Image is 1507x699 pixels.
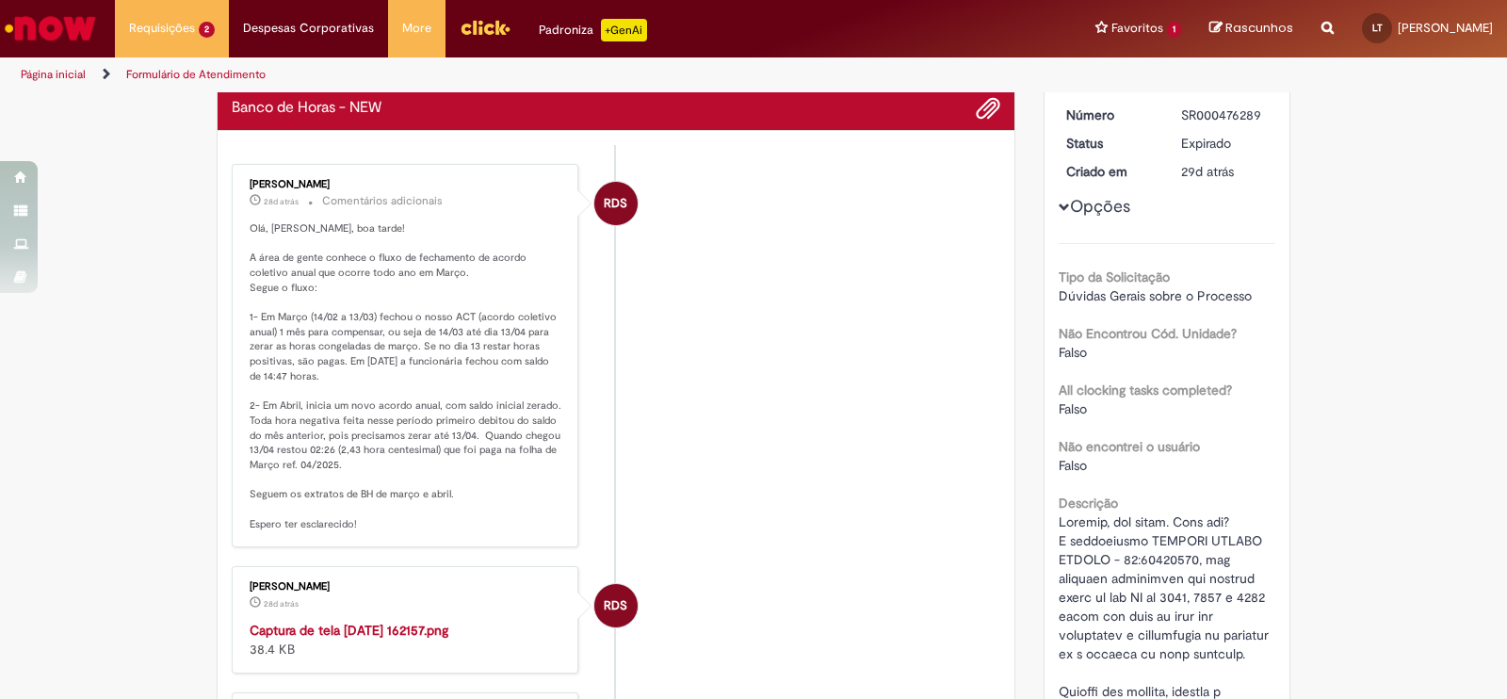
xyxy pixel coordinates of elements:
[1052,106,1168,124] dt: Número
[601,19,647,41] p: +GenAi
[594,182,638,225] div: Raquel De Souza
[21,67,86,82] a: Página inicial
[1398,20,1493,36] span: [PERSON_NAME]
[594,584,638,627] div: Raquel De Souza
[1059,400,1087,417] span: Falso
[1059,287,1252,304] span: Dúvidas Gerais sobre o Processo
[1181,162,1269,181] div: 30/07/2025 15:36:12
[199,22,215,38] span: 2
[604,181,627,226] span: RDS
[1181,106,1269,124] div: SR000476289
[14,57,991,92] ul: Trilhas de página
[1052,134,1168,153] dt: Status
[1181,163,1234,180] time: 30/07/2025 15:36:12
[129,19,195,38] span: Requisições
[1059,438,1200,455] b: Não encontrei o usuário
[1059,382,1232,398] b: All clocking tasks completed?
[1052,162,1168,181] dt: Criado em
[250,581,563,593] div: [PERSON_NAME]
[1167,22,1181,38] span: 1
[264,598,299,610] span: 28d atrás
[264,196,299,207] span: 28d atrás
[1372,22,1383,34] span: LT
[460,13,510,41] img: click_logo_yellow_360x200.png
[1059,268,1170,285] b: Tipo da Solicitação
[232,100,381,117] h2: Banco de Horas - NEW Histórico de tíquete
[604,583,627,628] span: RDS
[1059,495,1118,512] b: Descrição
[976,96,1000,121] button: Adicionar anexos
[2,9,99,47] img: ServiceNow
[250,179,563,190] div: [PERSON_NAME]
[250,622,448,639] a: Captura de tela [DATE] 162157.png
[126,67,266,82] a: Formulário de Atendimento
[250,621,563,658] div: 38.4 KB
[250,221,563,532] p: Olá, [PERSON_NAME], boa tarde! A área de gente conhece o fluxo de fechamento de acordo coletivo a...
[1225,19,1293,37] span: Rascunhos
[1111,19,1163,38] span: Favoritos
[1059,457,1087,474] span: Falso
[539,19,647,41] div: Padroniza
[1181,134,1269,153] div: Expirado
[1181,163,1234,180] span: 29d atrás
[322,193,443,209] small: Comentários adicionais
[264,598,299,610] time: 31/07/2025 16:22:11
[243,19,374,38] span: Despesas Corporativas
[1059,325,1237,342] b: Não Encontrou Cód. Unidade?
[1209,20,1293,38] a: Rascunhos
[1059,344,1087,361] span: Falso
[402,19,431,38] span: More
